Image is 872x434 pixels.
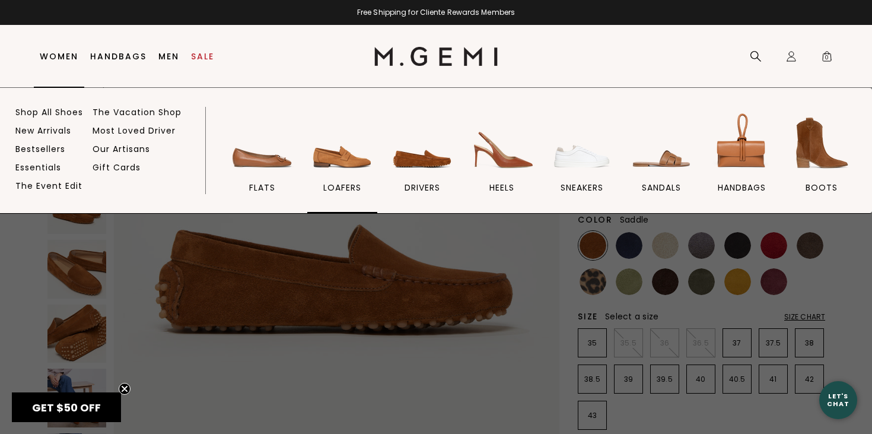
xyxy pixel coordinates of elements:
[718,182,766,193] span: handbags
[249,182,275,193] span: flats
[819,392,857,407] div: Let's Chat
[786,110,857,213] a: BOOTS
[467,110,537,213] a: heels
[227,110,298,213] a: flats
[191,52,214,61] a: Sale
[489,182,514,193] span: heels
[93,162,141,173] a: Gift Cards
[90,52,147,61] a: Handbags
[307,110,378,213] a: loafers
[549,110,615,176] img: sneakers
[40,52,78,61] a: Women
[229,110,295,176] img: flats
[405,182,440,193] span: drivers
[93,144,150,154] a: Our Artisans
[93,125,176,136] a: Most Loved Driver
[15,162,61,173] a: Essentials
[806,182,838,193] span: BOOTS
[821,53,833,65] span: 0
[628,110,695,176] img: sandals
[708,110,775,176] img: handbags
[15,180,82,191] a: The Event Edit
[119,383,131,395] button: Close teaser
[788,110,855,176] img: BOOTS
[561,182,603,193] span: sneakers
[15,125,71,136] a: New Arrivals
[469,110,535,176] img: heels
[626,110,697,213] a: sandals
[387,110,457,213] a: drivers
[32,400,101,415] span: GET $50 OFF
[309,110,375,176] img: loafers
[15,144,65,154] a: Bestsellers
[706,110,777,213] a: handbags
[158,52,179,61] a: Men
[374,47,498,66] img: M.Gemi
[12,392,121,422] div: GET $50 OFFClose teaser
[547,110,618,213] a: sneakers
[15,107,83,118] a: Shop All Shoes
[323,182,361,193] span: loafers
[642,182,681,193] span: sandals
[389,110,456,176] img: drivers
[93,107,182,118] a: The Vacation Shop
